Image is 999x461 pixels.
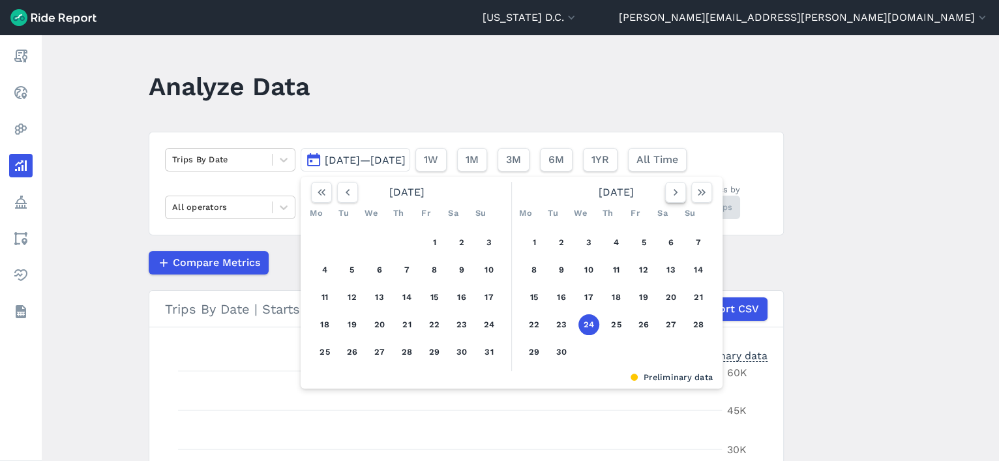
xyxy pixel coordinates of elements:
button: [US_STATE] D.C. [483,10,578,25]
a: Areas [9,227,33,250]
button: 7 [688,232,709,253]
button: 14 [396,287,417,308]
button: 6 [369,260,390,280]
div: We [570,203,591,224]
a: Health [9,263,33,287]
div: Fr [625,203,646,224]
button: 9 [451,260,472,280]
button: Compare Metrics [149,251,269,275]
span: All Time [636,152,678,168]
button: 20 [661,287,681,308]
button: 23 [451,314,472,335]
span: 1W [424,152,438,168]
button: 1 [424,232,445,253]
button: 6M [540,148,573,171]
button: 11 [606,260,627,280]
a: Policy [9,190,33,214]
button: 30 [451,342,472,363]
span: 1M [466,152,479,168]
button: 5 [342,260,363,280]
div: Sa [443,203,464,224]
button: 1W [415,148,447,171]
button: 3 [578,232,599,253]
tspan: 60K [727,366,747,379]
button: 7 [396,260,417,280]
button: 1YR [583,148,618,171]
button: 25 [314,342,335,363]
button: 18 [606,287,627,308]
button: 3M [498,148,529,171]
button: 13 [661,260,681,280]
div: Sa [652,203,673,224]
a: Analyze [9,154,33,177]
button: [PERSON_NAME][EMAIL_ADDRESS][PERSON_NAME][DOMAIN_NAME] [619,10,989,25]
span: Compare Metrics [173,255,260,271]
a: Heatmaps [9,117,33,141]
a: Realtime [9,81,33,104]
div: Th [597,203,618,224]
button: 3 [479,232,499,253]
button: 16 [451,287,472,308]
div: Preliminary data [310,371,713,383]
button: 26 [633,314,654,335]
button: 20 [369,314,390,335]
button: 28 [688,314,709,335]
span: 6M [548,152,564,168]
button: 4 [314,260,335,280]
button: 29 [524,342,544,363]
img: Ride Report [10,9,97,26]
div: Su [470,203,491,224]
div: Tu [333,203,354,224]
h1: Analyze Data [149,68,310,104]
button: 19 [342,314,363,335]
button: 21 [396,314,417,335]
a: Report [9,44,33,68]
tspan: 45K [727,404,747,417]
div: [DATE] [515,182,717,203]
button: 5 [633,232,654,253]
button: 21 [688,287,709,308]
button: 12 [342,287,363,308]
button: 2 [551,232,572,253]
div: Mo [306,203,327,224]
div: Mo [515,203,536,224]
button: 18 [314,314,335,335]
button: 29 [424,342,445,363]
span: Export CSV [700,301,759,317]
div: Preliminary data [684,348,768,362]
div: Trips By Date | Starts [165,297,768,321]
button: 13 [369,287,390,308]
button: 8 [524,260,544,280]
div: We [361,203,381,224]
button: 23 [551,314,572,335]
button: 6 [661,232,681,253]
div: Su [679,203,700,224]
div: Tu [543,203,563,224]
button: 27 [661,314,681,335]
button: 22 [524,314,544,335]
button: 30 [551,342,572,363]
button: 2 [451,232,472,253]
button: 15 [424,287,445,308]
button: 12 [633,260,654,280]
button: 4 [606,232,627,253]
div: Fr [415,203,436,224]
button: 1M [457,148,487,171]
button: [DATE]—[DATE] [301,148,410,171]
span: [DATE]—[DATE] [325,154,406,166]
div: Th [388,203,409,224]
button: 24 [479,314,499,335]
button: 26 [342,342,363,363]
button: 16 [551,287,572,308]
button: 17 [578,287,599,308]
span: 1YR [591,152,609,168]
button: 22 [424,314,445,335]
a: Datasets [9,300,33,323]
button: 9 [551,260,572,280]
button: 11 [314,287,335,308]
button: 27 [369,342,390,363]
tspan: 30K [727,443,747,456]
button: 14 [688,260,709,280]
button: 25 [606,314,627,335]
button: 1 [524,232,544,253]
